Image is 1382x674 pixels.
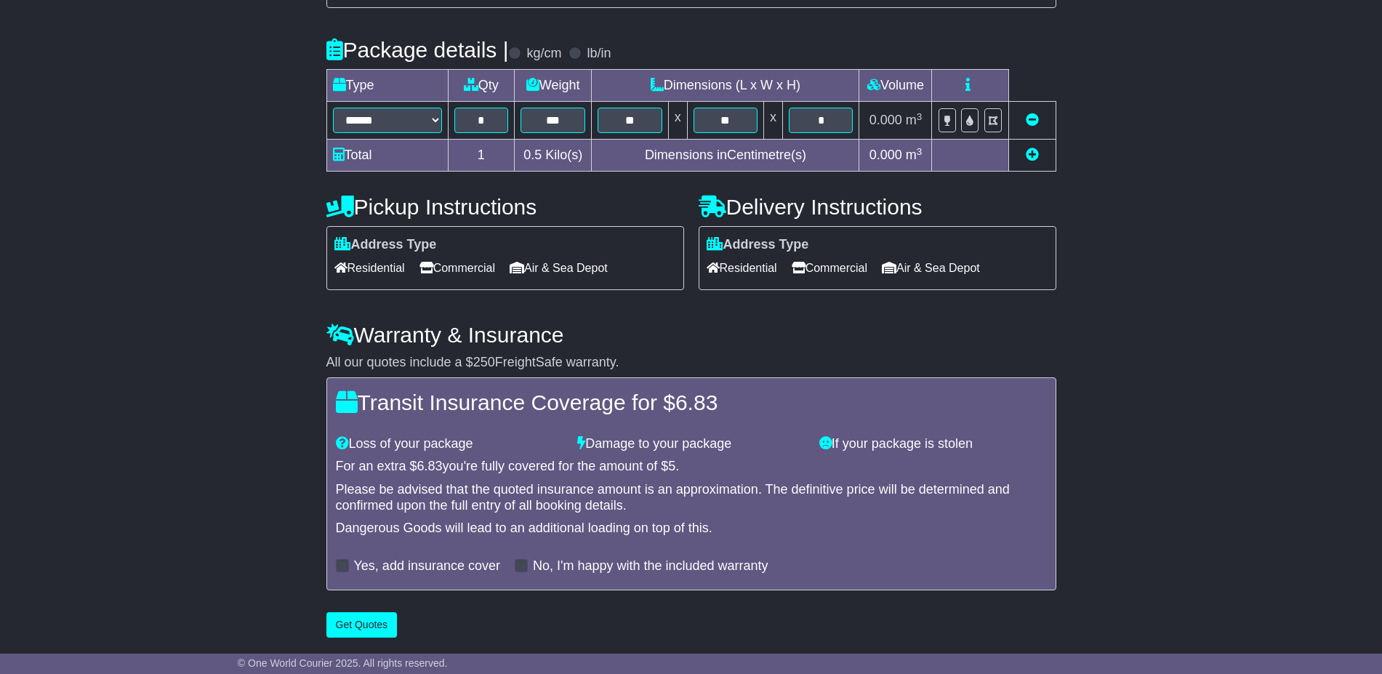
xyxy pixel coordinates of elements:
[917,146,923,157] sup: 3
[510,257,608,279] span: Air & Sea Depot
[859,70,932,102] td: Volume
[592,70,859,102] td: Dimensions (L x W x H)
[906,113,923,127] span: m
[448,70,515,102] td: Qty
[699,195,1056,219] h4: Delivery Instructions
[419,257,495,279] span: Commercial
[417,459,443,473] span: 6.83
[764,102,783,140] td: x
[675,390,718,414] span: 6.83
[336,390,1047,414] h4: Transit Insurance Coverage for $
[523,148,542,162] span: 0.5
[882,257,980,279] span: Air & Sea Depot
[329,436,571,452] div: Loss of your package
[334,257,405,279] span: Residential
[334,237,437,253] label: Address Type
[336,521,1047,537] div: Dangerous Goods will lead to an additional loading on top of this.
[336,459,1047,475] div: For an extra $ you're fully covered for the amount of $ .
[326,70,448,102] td: Type
[448,140,515,172] td: 1
[515,140,592,172] td: Kilo(s)
[1026,113,1039,127] a: Remove this item
[668,102,687,140] td: x
[1026,148,1039,162] a: Add new item
[533,558,768,574] label: No, I'm happy with the included warranty
[336,482,1047,513] div: Please be advised that the quoted insurance amount is an approximation. The definitive price will...
[526,46,561,62] label: kg/cm
[326,38,509,62] h4: Package details |
[326,195,684,219] h4: Pickup Instructions
[515,70,592,102] td: Weight
[326,612,398,638] button: Get Quotes
[869,148,902,162] span: 0.000
[668,459,675,473] span: 5
[707,257,777,279] span: Residential
[473,355,495,369] span: 250
[326,140,448,172] td: Total
[570,436,812,452] div: Damage to your package
[812,436,1054,452] div: If your package is stolen
[792,257,867,279] span: Commercial
[326,355,1056,371] div: All our quotes include a $ FreightSafe warranty.
[238,657,448,669] span: © One World Courier 2025. All rights reserved.
[906,148,923,162] span: m
[869,113,902,127] span: 0.000
[707,237,809,253] label: Address Type
[326,323,1056,347] h4: Warranty & Insurance
[917,111,923,122] sup: 3
[587,46,611,62] label: lb/in
[592,140,859,172] td: Dimensions in Centimetre(s)
[354,558,500,574] label: Yes, add insurance cover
